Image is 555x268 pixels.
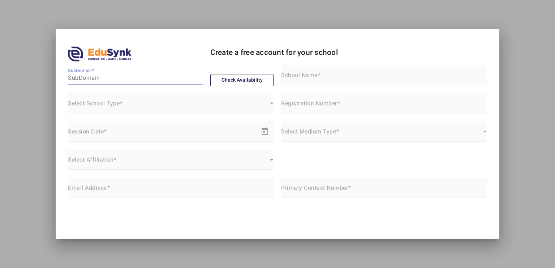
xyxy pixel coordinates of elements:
[68,100,120,107] mat-label: Select School Type
[281,74,487,82] input: School Name
[281,185,348,191] mat-label: Primary Contact Number
[102,130,194,139] input: End date
[68,156,113,163] mat-label: Select Affiliation
[281,186,487,195] input: Primary Contact Number
[281,100,337,107] mat-label: Registration Number
[68,206,178,234] iframe: reCAPTCHA
[68,186,274,195] input: name@work-email.com
[281,102,487,111] input: Enter NA if not applicable
[68,47,132,62] img: edusynk.png
[210,48,416,57] h4: Create a free account for your school
[68,185,107,191] mat-label: Email Address
[68,130,95,139] input: Start date
[68,128,104,135] mat-label: Session Date
[68,74,203,82] input: SubDomain
[281,128,336,135] mat-label: Select Medium Type
[281,72,318,79] mat-label: School Name
[68,68,92,73] mat-label: SubDomain
[210,74,274,86] button: Check Availability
